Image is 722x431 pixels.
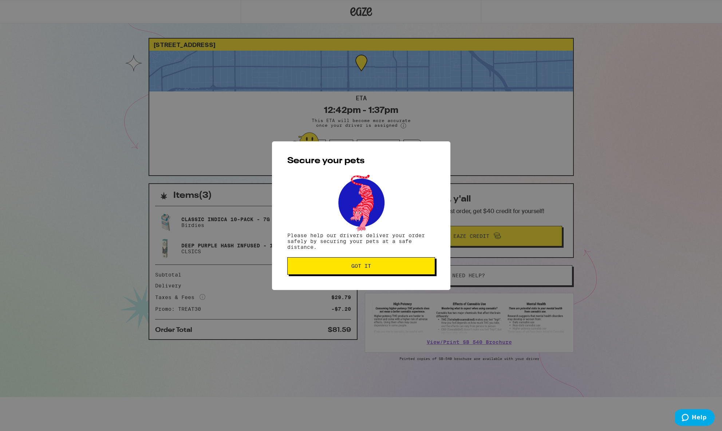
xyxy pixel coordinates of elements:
[675,409,715,427] iframe: Opens a widget where you can find more information
[351,263,371,269] span: Got it
[287,232,435,250] p: Please help our drivers deliver your order safely by securing your pets at a safe distance.
[331,173,391,232] img: pets
[287,157,435,165] h2: Secure your pets
[287,257,435,275] button: Got it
